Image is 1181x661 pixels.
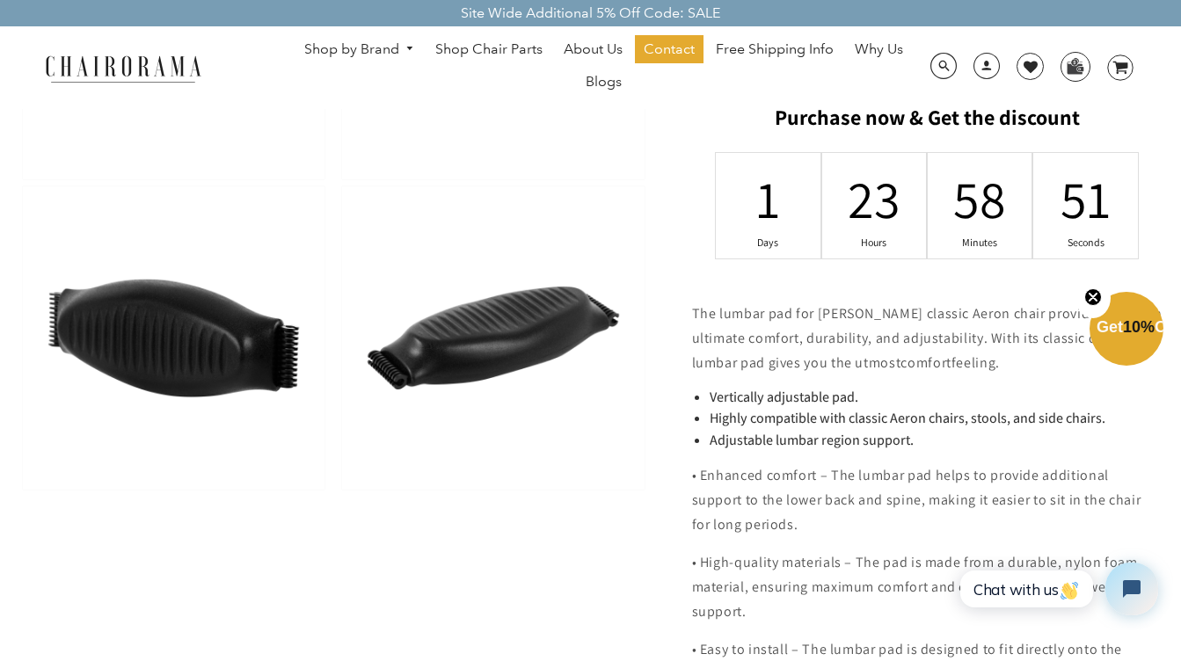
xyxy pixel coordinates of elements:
span: • High-quality materials – The pad is made from a durable, nylon foam material, ensuring maximum ... [692,553,1145,621]
img: chairorama [35,53,211,84]
div: Seconds [1075,236,1097,250]
span: Vertically adjustable pad. [710,388,858,406]
span: Adjustable lumbar region support. [710,431,914,449]
span: feeling. [951,353,1000,372]
img: WhatsApp_Image_2024-07-12_at_16.23.01.webp [1061,53,1089,79]
iframe: Tidio Chat [941,548,1173,630]
h2: Purchase now & Get the discount [692,105,1163,139]
span: 10% [1123,318,1155,336]
a: Contact [635,35,703,63]
button: Close teaser [1075,278,1111,318]
div: Get10%OffClose teaser [1090,294,1163,367]
a: Shop Chair Parts [426,35,551,63]
div: Hours [863,236,886,250]
a: Blogs [577,68,631,96]
span: About Us [564,40,623,59]
span: The lumbar pad for [PERSON_NAME] classic Aeron chair provides you with ultimate comfort, durabili... [692,304,1163,372]
img: Lumbar Pad for Herman Miller Classic Aeron Chair- Size B - chairorama [342,186,644,489]
span: Why Us [855,40,903,59]
span: Get Off [1097,318,1177,336]
div: 51 [1075,164,1097,233]
a: Why Us [846,35,912,63]
a: About Us [555,35,631,63]
span: Free Shipping Info [716,40,834,59]
div: 23 [863,164,886,233]
a: Shop by Brand [295,36,424,63]
span: Shop Chair Parts [435,40,543,59]
span: Highly compatible with classic Aeron chairs, stools, and side chairs. [710,409,1105,427]
span: comfort [900,353,951,372]
div: Days [757,236,780,250]
img: Lumbar Pad for Herman Miller Classic Aeron Chair- Size B - chairorama [23,186,324,489]
div: 58 [968,164,991,233]
span: Blogs [586,73,622,91]
span: Contact [644,40,695,59]
nav: DesktopNavigation [286,35,921,100]
div: 1 [757,164,780,233]
a: Free Shipping Info [707,35,842,63]
span: • Enhanced comfort – The lumbar pad helps to provide additional support to the lower back and spi... [692,466,1141,534]
div: Minutes [968,236,991,250]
